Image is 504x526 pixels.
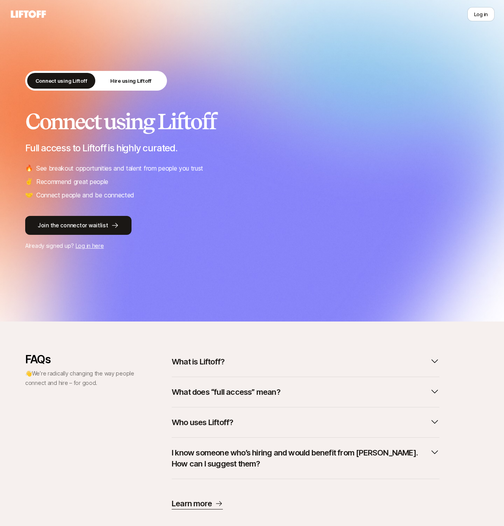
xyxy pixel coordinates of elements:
[172,447,427,469] p: I know someone who’s hiring and would benefit from [PERSON_NAME]. How can I suggest them?
[36,163,203,173] p: See breakout opportunities and talent from people you trust
[172,498,212,509] p: Learn more
[25,143,479,154] p: Full access to Liftoff is highly curated.
[172,383,439,401] button: What does “full access” mean?
[36,190,134,200] p: Connect people and be connected
[36,177,108,187] p: Recommend great people
[25,241,479,251] p: Already signed up?
[25,163,33,173] span: 🔥
[172,444,439,472] button: I know someone who’s hiring and would benefit from [PERSON_NAME]. How can I suggest them?
[25,369,135,388] p: 👋
[25,177,33,187] span: ✌️
[25,370,134,386] span: We’re radically changing the way people connect and hire – for good.
[172,356,224,367] p: What is Liftoff?
[25,110,479,133] h2: Connect using Liftoff
[172,387,280,398] p: What does “full access” mean?
[25,190,33,200] span: 🤝
[172,414,439,431] button: Who uses Liftoff?
[35,77,87,85] p: Connect using Liftoff
[172,498,223,509] a: Learn more
[25,216,132,235] button: Join the connector waitlist
[110,77,152,85] p: Hire using Liftoff
[76,242,104,249] a: Log in here
[25,353,135,366] p: FAQs
[25,216,479,235] a: Join the connector waitlist
[172,353,439,370] button: What is Liftoff?
[467,7,495,21] button: Log in
[172,417,233,428] p: Who uses Liftoff?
